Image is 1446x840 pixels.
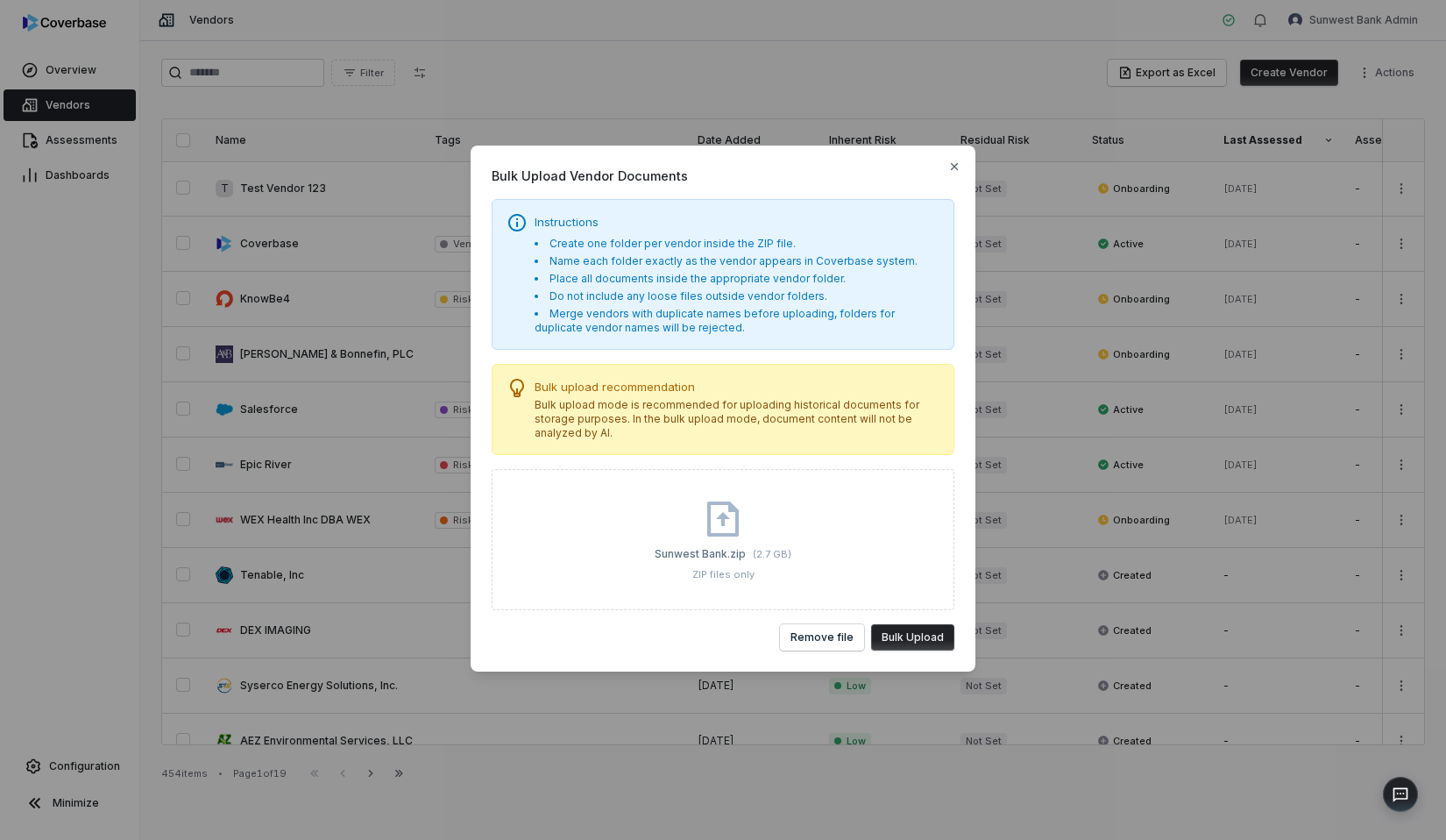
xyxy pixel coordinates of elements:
[492,167,954,185] span: Bulk Upload Vendor Documents
[780,624,864,651] button: Remove file
[535,214,939,230] p: Instructions
[535,237,939,251] li: Create one folder per vendor inside the ZIP file.
[535,254,939,268] li: Name each folder exactly as the vendor appears in Coverbase system.
[535,307,939,335] li: Merge vendors with duplicate names before uploading, folders for duplicate vendor names will be r...
[655,547,746,560] span: Sunwest Bank.zip
[535,289,939,303] li: Do not include any loose files outside vendor folders.
[655,568,791,581] div: ZIP files only
[535,379,939,395] p: Bulk upload recommendation
[535,398,939,440] p: Bulk upload mode is recommended for uploading historical documents for storage purposes. In the b...
[871,624,954,651] button: Bulk Upload
[753,548,791,560] span: ( 2.7 GB )
[535,272,939,286] li: Place all documents inside the appropriate vendor folder.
